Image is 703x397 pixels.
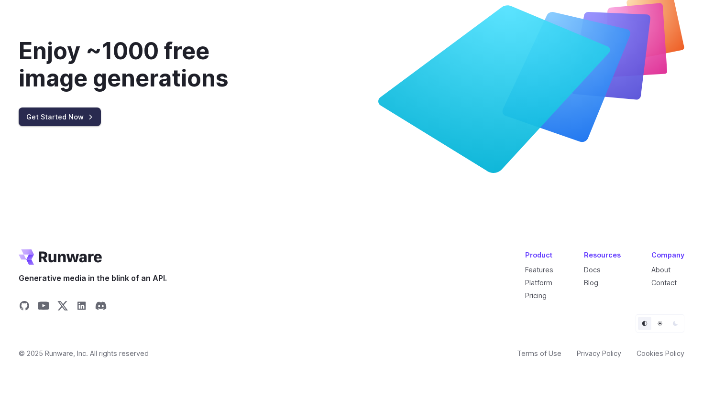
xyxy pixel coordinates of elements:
a: Privacy Policy [577,348,621,359]
a: Share on Discord [95,300,107,314]
div: Enjoy ~1000 free image generations [19,37,279,92]
a: Features [525,266,553,274]
a: Share on GitHub [19,300,30,314]
button: Light [653,317,667,330]
a: Terms of Use [517,348,561,359]
button: Dark [669,317,682,330]
span: Generative media in the blink of an API. [19,272,167,285]
a: Share on LinkedIn [76,300,88,314]
a: About [651,266,670,274]
a: Share on X [57,300,68,314]
a: Platform [525,279,552,287]
a: Pricing [525,291,547,300]
a: Contact [651,279,677,287]
div: Resources [584,249,621,260]
a: Share on YouTube [38,300,49,314]
a: Docs [584,266,601,274]
a: Blog [584,279,598,287]
span: © 2025 Runware, Inc. All rights reserved [19,348,149,359]
a: Cookies Policy [637,348,684,359]
a: Go to / [19,249,102,265]
button: Default [638,317,651,330]
a: Get Started Now [19,107,101,126]
div: Company [651,249,684,260]
ul: Theme selector [636,314,684,333]
div: Product [525,249,553,260]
